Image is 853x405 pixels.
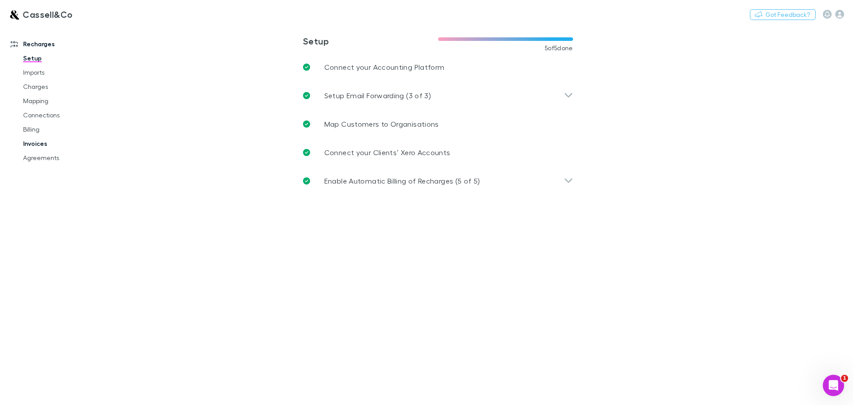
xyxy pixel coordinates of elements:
div: Enable Automatic Billing of Recharges (5 of 5) [296,167,580,195]
a: Invoices [14,136,120,151]
span: 1 [841,375,848,382]
a: Mapping [14,94,120,108]
h3: Setup [303,36,438,46]
p: Connect your Accounting Platform [324,62,445,72]
button: Got Feedback? [750,9,816,20]
img: Cassell&Co's Logo [9,9,19,20]
p: Setup Email Forwarding (3 of 3) [324,90,431,101]
a: Agreements [14,151,120,165]
a: Cassell&Co [4,4,78,25]
a: Imports [14,65,120,80]
a: Connect your Clients’ Xero Accounts [296,138,580,167]
p: Connect your Clients’ Xero Accounts [324,147,450,158]
a: Charges [14,80,120,94]
p: Map Customers to Organisations [324,119,439,129]
a: Recharges [2,37,120,51]
span: 5 of 5 done [545,44,573,52]
a: Map Customers to Organisations [296,110,580,138]
div: Setup Email Forwarding (3 of 3) [296,81,580,110]
a: Connect your Accounting Platform [296,53,580,81]
a: Connections [14,108,120,122]
iframe: Intercom live chat [823,375,844,396]
h3: Cassell&Co [23,9,73,20]
a: Setup [14,51,120,65]
a: Billing [14,122,120,136]
p: Enable Automatic Billing of Recharges (5 of 5) [324,176,480,186]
